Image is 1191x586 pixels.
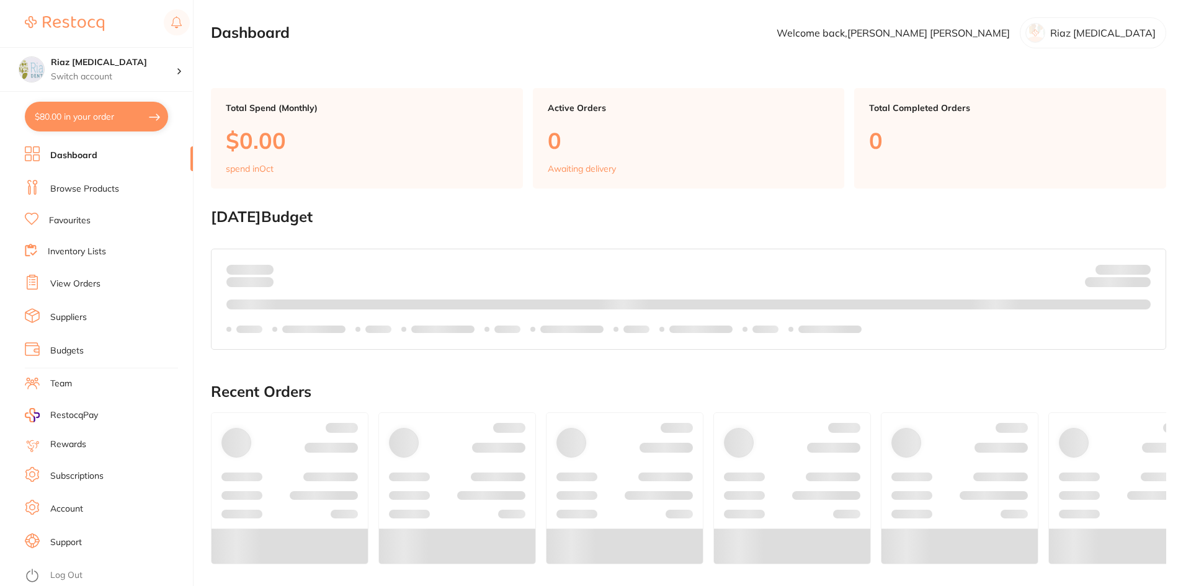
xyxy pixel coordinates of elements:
a: Restocq Logo [25,9,104,38]
a: Browse Products [50,183,119,195]
a: Active Orders0Awaiting delivery [533,88,845,189]
p: Labels extended [540,324,604,334]
a: Favourites [49,215,91,227]
a: Team [50,378,72,390]
img: Restocq Logo [25,16,104,31]
p: 0 [869,128,1151,153]
p: Labels extended [282,324,346,334]
p: Labels [623,324,649,334]
img: RestocqPay [25,408,40,422]
a: Account [50,503,83,515]
p: Labels extended [798,324,862,334]
p: Budget: [1095,264,1151,274]
p: Spent: [226,264,274,274]
a: Total Completed Orders0 [854,88,1166,189]
p: Remaining: [1085,275,1151,290]
strong: $0.00 [1129,279,1151,290]
p: Labels [494,324,520,334]
strong: $NaN [1126,264,1151,275]
p: Total Completed Orders [869,103,1151,113]
a: Support [50,536,82,549]
h2: Recent Orders [211,383,1166,401]
img: Riaz Dental Surgery [19,57,44,82]
h2: [DATE] Budget [211,208,1166,226]
a: Dashboard [50,149,97,162]
h4: Riaz Dental Surgery [51,56,176,69]
p: Riaz [MEDICAL_DATA] [1050,27,1156,38]
h2: Dashboard [211,24,290,42]
p: Labels [236,324,262,334]
p: $0.00 [226,128,508,153]
button: Log Out [25,566,189,586]
p: Labels [752,324,778,334]
p: 0 [548,128,830,153]
p: Awaiting delivery [548,164,616,174]
span: RestocqPay [50,409,98,422]
a: Log Out [50,569,83,582]
a: RestocqPay [25,408,98,422]
a: Inventory Lists [48,246,106,258]
button: $80.00 in your order [25,102,168,131]
p: Total Spend (Monthly) [226,103,508,113]
p: Switch account [51,71,176,83]
p: month [226,275,274,290]
p: spend in Oct [226,164,274,174]
a: Suppliers [50,311,87,324]
p: Active Orders [548,103,830,113]
p: Welcome back, [PERSON_NAME] [PERSON_NAME] [777,27,1010,38]
p: Labels [365,324,391,334]
a: Subscriptions [50,470,104,482]
p: Labels extended [411,324,475,334]
a: Budgets [50,345,84,357]
a: View Orders [50,278,100,290]
strong: $0.00 [252,264,274,275]
a: Rewards [50,438,86,451]
p: Labels extended [669,324,733,334]
a: Total Spend (Monthly)$0.00spend inOct [211,88,523,189]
